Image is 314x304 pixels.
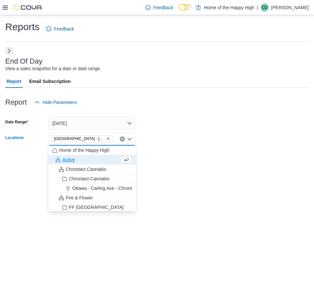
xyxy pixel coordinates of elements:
[51,135,113,142] span: North Battleford - Elkadri Plaza - Fire & Flower
[48,155,136,165] button: Active
[48,117,136,130] button: [DATE]
[69,175,110,182] span: Chrontact Cannabis
[271,4,309,11] p: [PERSON_NAME]
[43,99,77,106] span: Hide Parameters
[120,136,125,142] button: Clear input
[44,22,77,35] a: Feedback
[72,185,159,192] span: Ottawa - Carling Ave - Chrontact Cannabis
[54,135,105,142] span: [GEOGRAPHIC_DATA] - [GEOGRAPHIC_DATA] - Fire & Flower
[257,4,258,11] p: |
[5,135,24,140] label: Locations
[5,98,27,106] h3: Report
[5,57,43,65] h3: End Of Day
[7,75,21,88] span: Report
[153,4,173,11] span: Feedback
[66,194,93,201] span: Fire & Flower
[127,136,132,142] button: Close list of options
[5,65,101,72] div: View a sales snapshot for a date or date range.
[69,204,124,211] span: FF [GEOGRAPHIC_DATA]
[48,146,136,155] button: Home of the Happy High
[48,174,136,184] button: Chrontact Cannabis
[48,203,136,212] button: FF [GEOGRAPHIC_DATA]
[143,1,176,14] a: Feedback
[261,4,269,11] div: Cyndi Dyck
[54,26,74,32] span: Feedback
[5,47,13,55] button: Next
[5,20,40,33] h1: Reports
[48,193,136,203] button: Fire & Flower
[204,4,254,11] p: Home of the Happy High
[66,166,106,172] span: Chrontact Cannabis
[29,75,71,88] span: Email Subscription
[48,184,136,193] button: Ottawa - Carling Ave - Chrontact Cannabis
[106,137,110,141] button: Remove North Battleford - Elkadri Plaza - Fire & Flower from selection in this group
[59,147,109,153] span: Home of the Happy High
[62,156,75,163] span: Active
[5,119,28,125] label: Date Range
[13,4,43,11] img: Cova
[48,165,136,174] button: Chrontact Cannabis
[262,4,267,11] span: CD
[32,96,79,109] button: Hide Parameters
[179,4,192,11] input: Dark Mode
